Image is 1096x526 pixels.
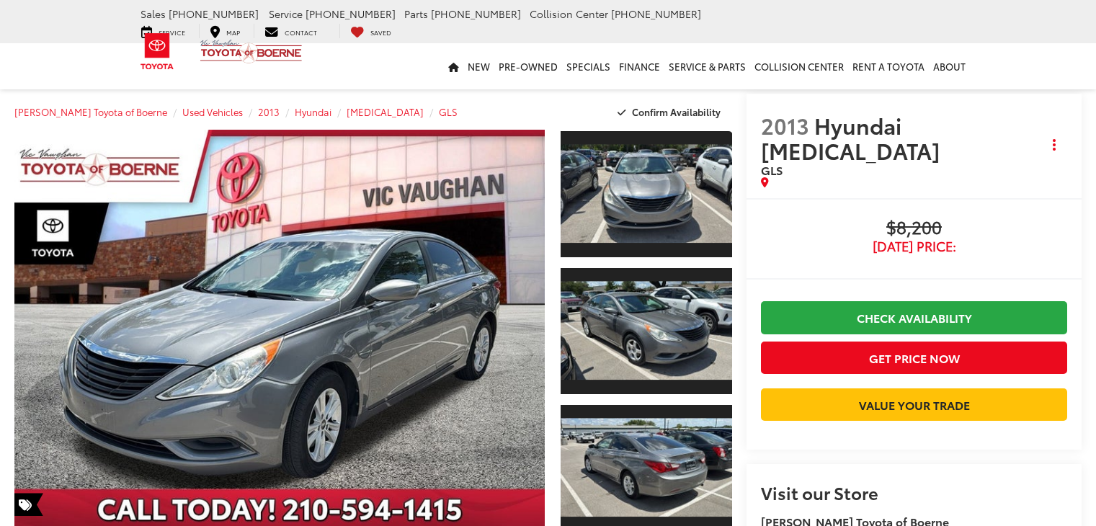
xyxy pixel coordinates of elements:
[761,301,1067,334] a: Check Availability
[761,218,1067,239] span: $8,200
[562,43,615,89] a: Specials
[295,105,331,118] a: Hyundai
[558,418,734,517] img: 2013 Hyundai Sonata GLS
[610,99,733,125] button: Confirm Availability
[615,43,664,89] a: Finance
[404,6,428,21] span: Parts
[439,105,458,118] a: GLS
[664,43,750,89] a: Service & Parts: Opens in a new tab
[370,27,391,37] span: Saved
[848,43,929,89] a: Rent a Toyota
[141,6,166,21] span: Sales
[761,110,809,141] span: 2013
[1042,133,1067,158] button: Actions
[561,267,732,396] a: Expand Photo 2
[306,6,396,21] span: [PHONE_NUMBER]
[761,342,1067,374] button: Get Price Now
[561,130,732,259] a: Expand Photo 1
[494,43,562,89] a: Pre-Owned
[530,6,608,21] span: Collision Center
[431,6,521,21] span: [PHONE_NUMBER]
[339,24,402,38] a: My Saved Vehicles
[269,6,303,21] span: Service
[761,239,1067,254] span: [DATE] Price:
[130,28,184,75] img: Toyota
[14,105,167,118] a: [PERSON_NAME] Toyota of Boerne
[761,388,1067,421] a: Value Your Trade
[182,105,243,118] a: Used Vehicles
[1053,139,1056,151] span: dropdown dots
[750,43,848,89] a: Collision Center
[463,43,494,89] a: New
[347,105,424,118] a: [MEDICAL_DATA]
[444,43,463,89] a: Home
[929,43,970,89] a: About
[761,110,945,166] span: Hyundai [MEDICAL_DATA]
[254,24,328,38] a: Contact
[761,483,1067,502] h2: Visit our Store
[761,161,783,178] span: GLS
[199,24,251,38] a: Map
[632,105,721,118] span: Confirm Availability
[558,282,734,380] img: 2013 Hyundai Sonata GLS
[169,6,259,21] span: [PHONE_NUMBER]
[611,6,701,21] span: [PHONE_NUMBER]
[258,105,280,118] a: 2013
[200,39,303,64] img: Vic Vaughan Toyota of Boerne
[14,493,43,516] span: Special
[558,145,734,244] img: 2013 Hyundai Sonata GLS
[130,24,196,38] a: Service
